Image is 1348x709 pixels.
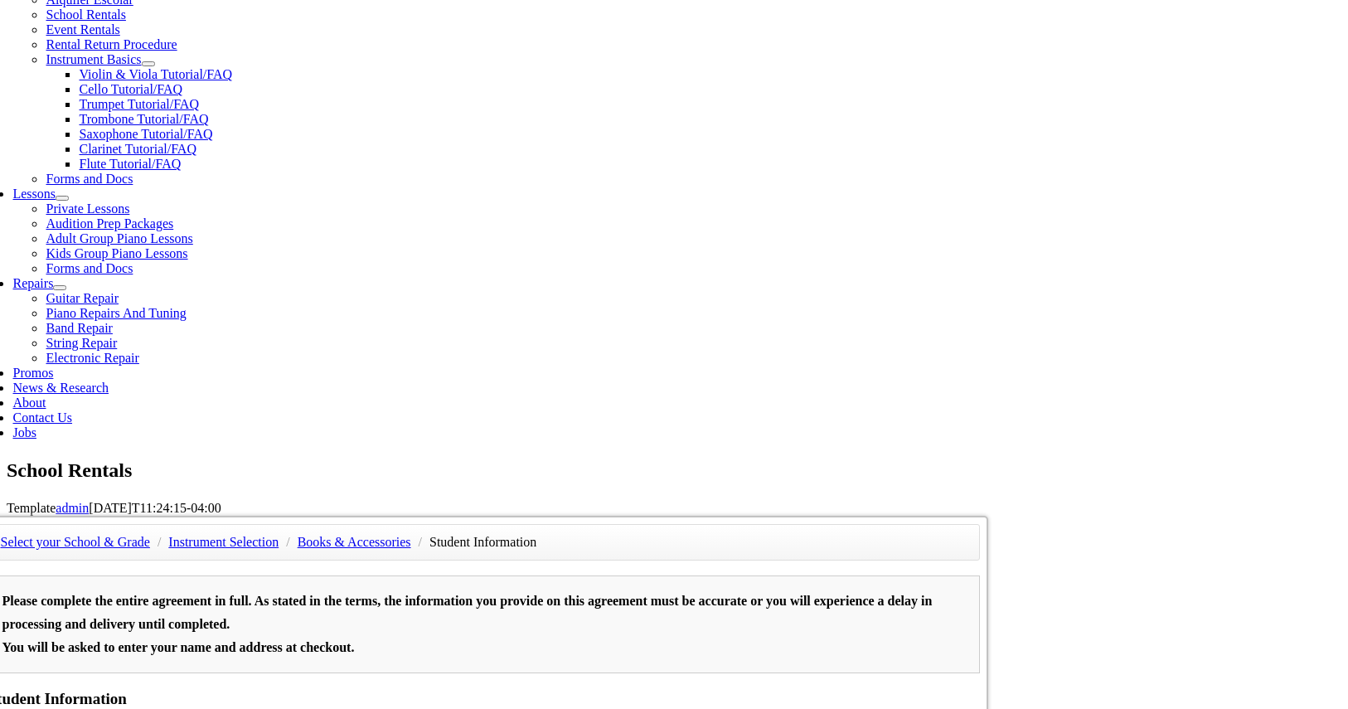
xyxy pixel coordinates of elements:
a: Forms and Docs [46,261,133,275]
button: Attachments [186,7,260,24]
span: [DATE]T11:24:15-04:00 [89,501,221,515]
button: Open submenu of Instrument Basics [142,61,155,66]
button: Open submenu of Repairs [53,285,66,290]
a: School Rentals [46,7,125,22]
a: Books & Accessories [298,535,411,549]
span: Thumbnails [13,9,70,22]
a: Trumpet Tutorial/FAQ [79,97,198,111]
span: / [415,535,426,549]
button: Document Outline [80,7,182,24]
a: Piano Repairs And Tuning [46,306,186,320]
a: Instrument Basics [46,52,141,66]
a: Promos [12,366,53,380]
a: Clarinet Tutorial/FAQ [79,142,196,156]
span: Document Outline [87,9,176,22]
span: / [153,535,165,549]
a: News & Research [12,381,109,395]
a: Trombone Tutorial/FAQ [79,112,208,126]
a: Contact Us [12,410,72,425]
a: Lessons [12,187,56,201]
a: Instrument Selection [168,535,279,549]
a: Saxophone Tutorial/FAQ [79,127,212,141]
a: Jobs [12,425,36,439]
a: Forms and Docs [46,172,133,186]
a: Audition Prep Packages [46,216,173,231]
button: Open submenu of Lessons [56,196,69,201]
span: / [282,535,293,549]
a: Guitar Repair [46,291,119,305]
a: Cello Tutorial/FAQ [79,82,182,96]
button: Thumbnails [7,7,77,24]
a: Private Lessons [46,202,129,216]
span: Template [7,501,56,515]
li: Student Information [429,531,536,554]
a: Adult Group Piano Lessons [46,231,192,245]
a: Flute Tutorial/FAQ [79,157,181,171]
a: Repairs [12,276,53,290]
a: Page 2 [7,159,982,294]
a: Kids Group Piano Lessons [46,246,187,260]
a: Rental Return Procedure [46,37,177,51]
a: About [12,396,46,410]
span: Attachments [192,9,254,22]
a: Violin & Viola Tutorial/FAQ [79,67,232,81]
a: Event Rentals [46,22,119,36]
a: admin [56,501,89,515]
a: String Repair [46,336,117,350]
a: Band Repair [46,321,112,335]
a: Page 1 [7,24,982,159]
a: Electronic Repair [46,351,138,365]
